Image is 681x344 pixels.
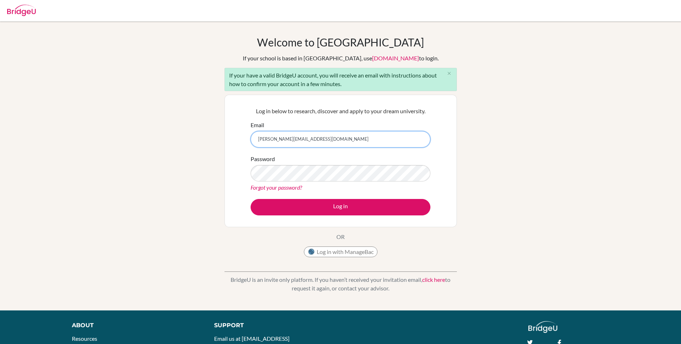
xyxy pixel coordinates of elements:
a: Forgot your password? [251,184,302,191]
div: If your school is based in [GEOGRAPHIC_DATA], use to login. [243,54,439,63]
i: close [446,71,452,76]
a: click here [422,276,445,283]
img: logo_white@2x-f4f0deed5e89b7ecb1c2cc34c3e3d731f90f0f143d5ea2071677605dd97b5244.png [528,321,557,333]
button: Log in [251,199,430,215]
button: Log in with ManageBac [304,246,377,257]
div: If your have a valid BridgeU account, you will receive an email with instructions about how to co... [224,68,457,91]
img: Bridge-U [7,5,36,16]
div: About [72,321,198,330]
p: OR [336,233,345,241]
h1: Welcome to [GEOGRAPHIC_DATA] [257,36,424,49]
div: Support [214,321,332,330]
label: Email [251,121,264,129]
a: Resources [72,335,97,342]
p: BridgeU is an invite only platform. If you haven’t received your invitation email, to request it ... [224,275,457,293]
p: Log in below to research, discover and apply to your dream university. [251,107,430,115]
a: [DOMAIN_NAME] [372,55,419,61]
label: Password [251,155,275,163]
button: Close [442,68,457,79]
